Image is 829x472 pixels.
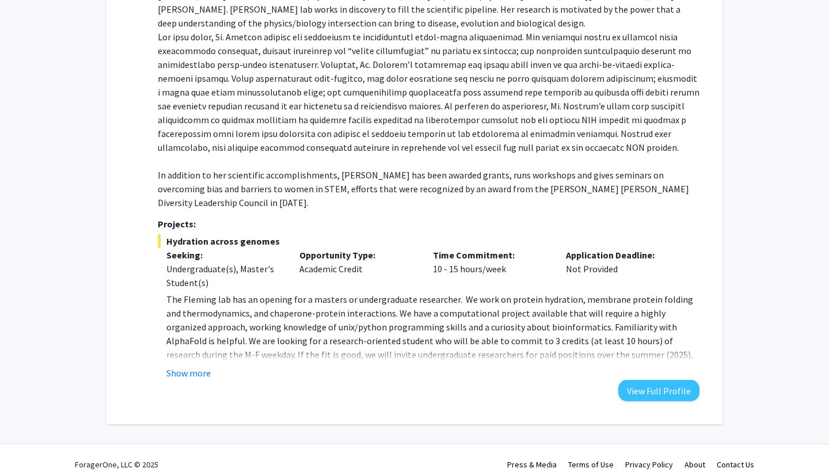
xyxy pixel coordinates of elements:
button: Show more [166,366,211,380]
div: Academic Credit [291,248,424,290]
a: About [685,459,705,470]
p: The Fleming lab has an opening for a masters or undergraduate researcher. We work on protein hydr... [166,292,699,389]
p: Opportunity Type: [299,248,416,262]
div: 10 - 15 hours/week [424,248,558,290]
button: View Full Profile [618,380,699,401]
p: Application Deadline: [566,248,682,262]
strong: Projects: [158,218,196,230]
a: Terms of Use [568,459,614,470]
a: Contact Us [717,459,754,470]
iframe: Chat [9,420,49,463]
div: Undergraduate(s), Master's Student(s) [166,262,283,290]
div: Not Provided [557,248,691,290]
p: Time Commitment: [433,248,549,262]
span: Hydration across genomes [158,234,699,248]
p: Seeking: [166,248,283,262]
a: Privacy Policy [625,459,673,470]
a: Press & Media [507,459,557,470]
